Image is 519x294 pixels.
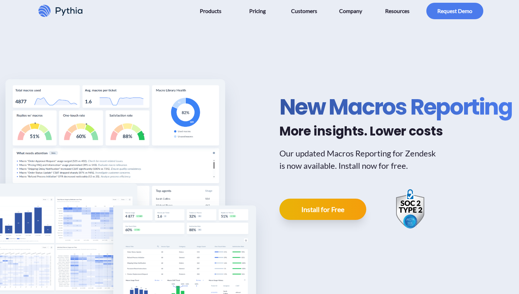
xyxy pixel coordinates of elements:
img: Macros Reporting [5,79,225,244]
span: Resources [385,5,410,16]
h2: More insights. Lower costs [279,124,512,139]
p: Our updated Macros Reporting for Zendesk is now available. Install now for free. [279,147,441,172]
span: Customers [291,5,317,16]
a: Pythia is SOC 2 Type 2 compliant and continuously monitors its security [394,188,427,230]
span: Company [339,5,362,16]
img: SOC 2 Type 2 [394,188,427,230]
span: Pricing [249,5,266,16]
h1: New Macros Reporting [279,93,512,121]
span: Products [200,5,221,16]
